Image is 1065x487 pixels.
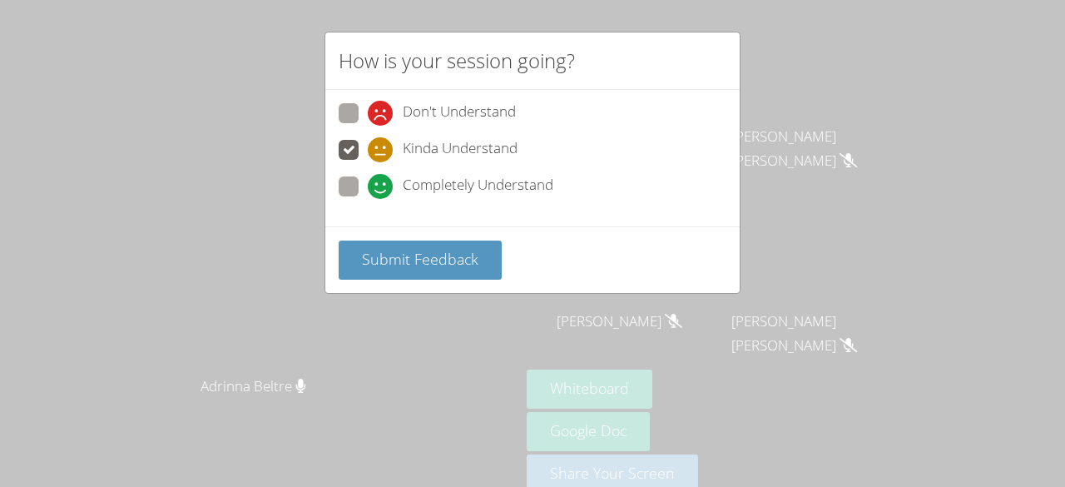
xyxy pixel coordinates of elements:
h2: How is your session going? [339,46,575,76]
span: Submit Feedback [362,249,478,269]
button: Submit Feedback [339,241,502,280]
span: Completely Understand [403,174,553,199]
span: Kinda Understand [403,137,518,162]
span: Don't Understand [403,101,516,126]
